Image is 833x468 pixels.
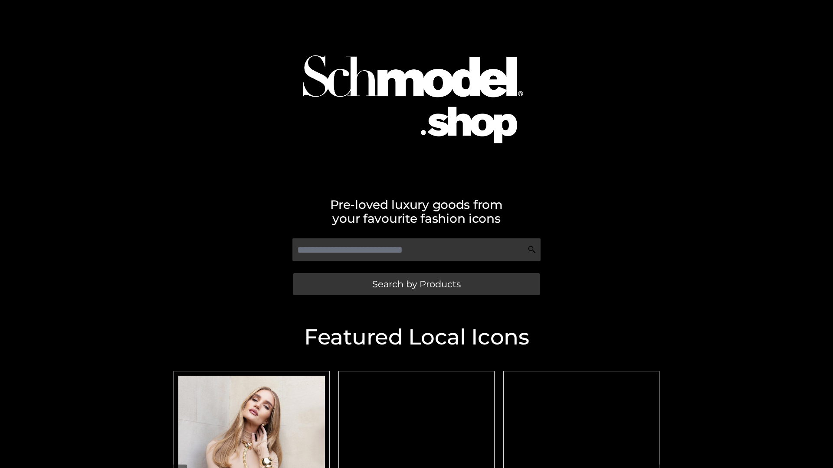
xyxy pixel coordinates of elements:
img: Search Icon [528,245,536,254]
span: Search by Products [372,279,461,289]
h2: Pre-loved luxury goods from your favourite fashion icons [169,198,664,225]
h2: Featured Local Icons​ [169,326,664,348]
a: Search by Products [293,273,540,295]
